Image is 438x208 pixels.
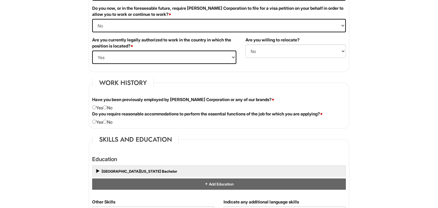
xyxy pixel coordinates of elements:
legend: Work History [92,78,154,87]
label: Indicate any additional language skills [224,199,299,205]
h4: Education [92,156,346,162]
label: Are you currently legally authorized to work in the country in which the position is located? [92,37,236,49]
label: Do you now, or in the foreseeable future, require [PERSON_NAME] Corporation to file for a visa pe... [92,5,346,17]
label: Other Skills [92,199,115,205]
a: [GEOGRAPHIC_DATA][US_STATE] Bachelor [101,169,177,174]
a: Add Education [204,182,234,186]
label: Have you been previously employed by [PERSON_NAME] Corporation or any of our brands? [92,97,274,103]
select: (Yes / No) [92,51,236,64]
label: Do you require reasonable accommodations to perform the essential functions of the job for which ... [92,111,323,117]
legend: Skills and Education [92,135,179,144]
select: (Yes / No) [245,44,346,58]
span: Add Education [208,182,234,186]
div: Yes No [88,97,350,111]
select: (Yes / No) [92,19,346,32]
label: Are you willing to relocate? [245,37,300,43]
div: Yes No [88,111,350,125]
